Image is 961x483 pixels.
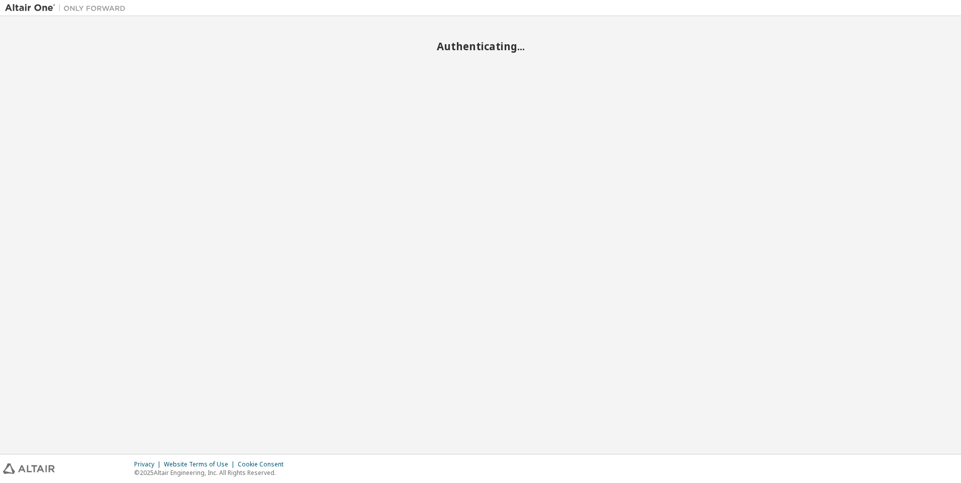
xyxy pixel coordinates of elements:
[134,460,164,468] div: Privacy
[5,3,131,13] img: Altair One
[3,463,55,474] img: altair_logo.svg
[164,460,238,468] div: Website Terms of Use
[5,40,956,53] h2: Authenticating...
[134,468,290,477] p: © 2025 Altair Engineering, Inc. All Rights Reserved.
[238,460,290,468] div: Cookie Consent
